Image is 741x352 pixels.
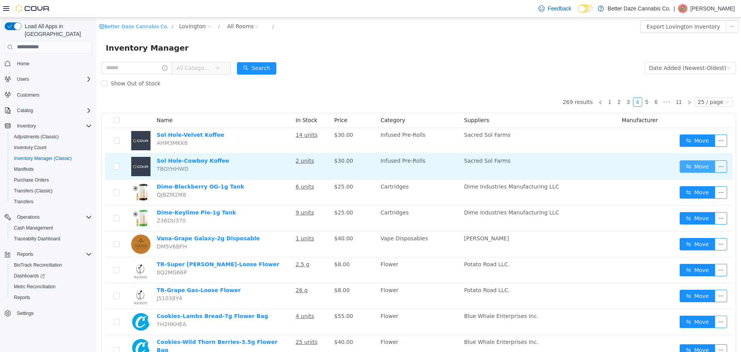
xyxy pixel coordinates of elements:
[14,75,32,84] button: Users
[499,80,509,89] li: Previous Page
[14,213,92,222] span: Operations
[14,250,92,259] span: Reports
[17,310,34,316] span: Settings
[368,269,414,275] span: Potato Road LLC.
[555,80,564,89] li: 6
[60,114,128,120] a: Sol Hole-Velvet Koffee
[17,251,33,257] span: Reports
[35,165,54,184] img: Dime-Blackberry OG-1g Tank hero shot
[608,4,671,13] p: Better Daze Cannabis Co.
[8,270,95,281] a: Dashboards
[8,185,95,196] button: Transfers (Classic)
[14,134,59,140] span: Adjustments (Classic)
[368,140,414,146] span: Sacred Sol Farms
[528,80,536,88] a: 3
[544,3,630,15] button: Export Lovington Inventory
[15,5,50,12] img: Cova
[199,218,218,224] u: 1 units
[368,295,442,301] span: Blue Whale Enterprises Inc.
[8,131,95,142] button: Adjustments (Classic)
[618,326,631,339] button: icon: ellipsis
[11,186,56,196] a: Transfers (Classic)
[35,294,54,314] img: Cookies-Lambs Bread-7g Flower Bag hero shot
[14,236,60,242] span: Traceabilty Dashboard
[199,140,218,146] u: 2 units
[14,121,92,131] span: Inventory
[618,143,631,155] button: icon: ellipsis
[238,243,253,250] span: $8.00
[618,117,631,129] button: icon: ellipsis
[518,80,527,89] li: 2
[199,321,221,327] u: 25 units
[119,48,123,53] i: icon: down
[60,321,181,335] a: Cookies-Wild Thorn Berries-3.5g Flower Bag
[238,166,257,172] span: $25.00
[14,106,92,115] span: Catalog
[11,223,92,233] span: Cash Management
[368,218,413,224] span: [PERSON_NAME]
[11,271,48,281] a: Dashboards
[14,273,45,279] span: Dashboards
[11,175,52,185] a: Purchase Orders
[578,5,594,13] input: Dark Mode
[199,243,213,250] u: 2.5 g
[14,90,42,100] a: Customers
[11,282,92,291] span: Metrc Reconciliation
[509,80,518,88] a: 1
[176,6,178,12] span: /
[60,140,133,146] a: Sol Hole-Cowboy Koffee
[14,90,92,100] span: Customers
[11,197,36,206] a: Transfers
[618,298,631,310] button: icon: ellipsis
[11,260,92,270] span: BioTrack Reconciliation
[35,139,54,158] img: Sol Hole-Cowboy Koffee placeholder
[11,293,92,302] span: Reports
[281,110,365,136] td: Infused Pre-Rolls
[281,317,365,348] td: Flower
[11,186,92,196] span: Transfers (Classic)
[14,188,52,194] span: Transfers (Classic)
[83,4,109,13] span: Lovington
[577,80,588,89] li: 11
[35,113,54,133] img: Sol Hole-Velvet Koffee placeholder
[11,63,67,69] span: Show Out of Stock
[8,142,95,153] button: Inventory Count
[583,168,619,181] button: icon: swapMove
[8,233,95,244] button: Traceabilty Dashboard
[60,192,140,198] a: Dime-Keylime Pie-1g Tank
[14,284,56,290] span: Metrc Reconciliation
[238,269,253,275] span: $8.00
[8,153,95,164] button: Inventory Manager (Classic)
[14,309,37,318] a: Settings
[553,44,630,56] div: Date Added (Newest-Oldest)
[60,277,86,284] span: J51038Y4
[368,114,414,120] span: Sacred Sol Farms
[583,298,619,310] button: icon: swapMove
[618,194,631,207] button: icon: ellipsis
[577,80,588,88] a: 11
[11,223,56,233] a: Cash Management
[281,162,365,188] td: Cartridges
[60,303,90,309] span: YH2HKHEA
[2,308,95,319] button: Settings
[60,269,144,275] a: TR-Grape Gas-Loose Flower
[60,99,76,105] span: Name
[281,136,365,162] td: Infused Pre-Rolls
[368,192,463,198] span: Dime Industries Manufacturing LLC
[8,281,95,292] button: Metrc Reconciliation
[60,122,91,128] span: AHM3MKK6
[238,218,257,224] span: $40.00
[22,22,92,38] span: Load All Apps in [GEOGRAPHIC_DATA]
[630,48,635,53] i: icon: down
[546,80,555,89] li: 5
[35,191,54,210] img: Dime-Keylime Pie-1g Tank hero shot
[17,61,29,67] span: Home
[199,114,221,120] u: 14 units
[583,194,619,207] button: icon: swapMove
[14,250,36,259] button: Reports
[527,80,536,89] li: 3
[11,132,92,141] span: Adjustments (Classic)
[281,188,365,214] td: Cartridges
[11,234,63,243] a: Traceabilty Dashboard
